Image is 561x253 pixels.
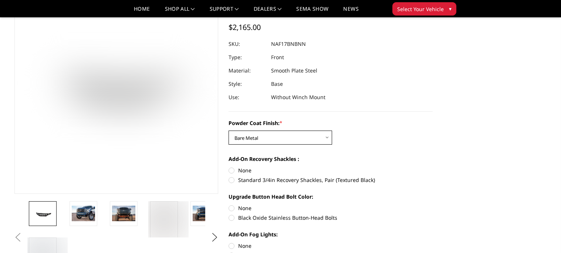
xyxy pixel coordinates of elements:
[134,6,150,17] a: Home
[229,22,261,32] span: $2,165.00
[229,193,433,200] label: Upgrade Button Head Bolt Color:
[229,204,433,212] label: None
[254,6,282,17] a: Dealers
[229,155,433,163] label: Add-On Recovery Shackles :
[271,91,325,104] dd: Without Winch Mount
[13,232,24,243] button: Previous
[31,208,54,219] img: 2017-2022 Ford F250-350 - Freedom Series - Base Front Bumper (non-winch)
[193,206,216,221] img: 2017-2022 Ford F250-350 - Freedom Series - Base Front Bumper (non-winch)
[397,5,444,13] span: Select Your Vehicle
[229,51,266,64] dt: Type:
[229,119,433,127] label: Powder Coat Finish:
[209,232,220,243] button: Next
[229,176,433,184] label: Standard 3/4in Recovery Shackles, Pair (Textured Black)
[229,77,266,91] dt: Style:
[296,6,328,17] a: SEMA Show
[229,166,433,174] label: None
[229,64,266,77] dt: Material:
[112,206,135,221] img: 2017-2022 Ford F250-350 - Freedom Series - Base Front Bumper (non-winch)
[524,217,561,253] iframe: Chat Widget
[229,242,433,250] label: None
[72,206,95,221] img: 2017-2022 Ford F250-350 - Freedom Series - Base Front Bumper (non-winch)
[152,203,176,236] img: Multiple lighting options
[229,37,266,51] dt: SKU:
[392,2,456,16] button: Select Your Vehicle
[271,51,284,64] dd: Front
[343,6,358,17] a: News
[210,6,239,17] a: Support
[271,37,306,51] dd: NAF17BNBNN
[271,64,317,77] dd: Smooth Plate Steel
[229,230,433,238] label: Add-On Fog Lights:
[449,5,452,13] span: ▾
[271,77,283,91] dd: Base
[229,214,433,222] label: Black Oxide Stainless Button-Head Bolts
[229,91,266,104] dt: Use:
[165,6,195,17] a: shop all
